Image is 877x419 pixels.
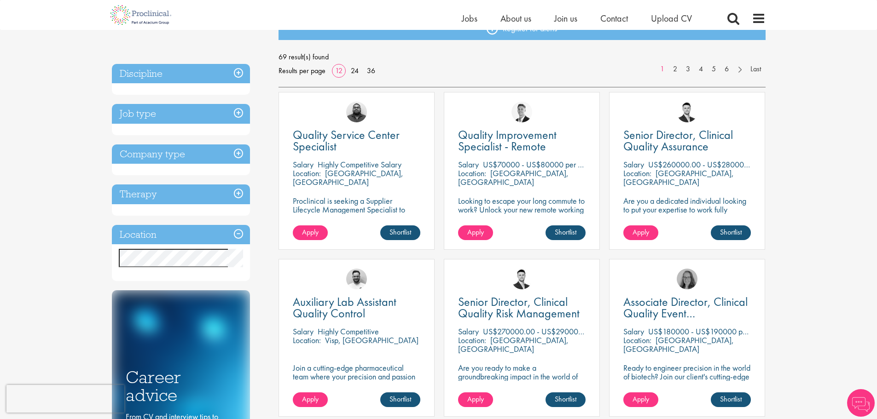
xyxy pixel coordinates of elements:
[511,269,532,289] img: Joshua Godden
[458,159,479,170] span: Salary
[720,64,733,75] a: 6
[293,335,321,345] span: Location:
[623,168,734,187] p: [GEOGRAPHIC_DATA], [GEOGRAPHIC_DATA]
[681,64,695,75] a: 3
[546,392,586,407] a: Shortlist
[318,159,401,170] p: Highly Competitive Salary
[648,159,795,170] p: US$260000.00 - US$280000.00 per annum
[707,64,720,75] a: 5
[318,326,379,337] p: Highly Competitive
[302,394,319,404] span: Apply
[623,335,651,345] span: Location:
[746,64,766,75] a: Last
[633,227,649,237] span: Apply
[651,12,692,24] a: Upload CV
[302,227,319,237] span: Apply
[293,326,314,337] span: Salary
[332,66,346,75] a: 12
[112,104,250,124] h3: Job type
[677,102,697,122] img: Joshua Godden
[847,389,875,417] img: Chatbot
[623,335,734,354] p: [GEOGRAPHIC_DATA], [GEOGRAPHIC_DATA]
[458,326,479,337] span: Salary
[458,294,580,321] span: Senior Director, Clinical Quality Risk Management
[458,196,586,231] p: Looking to escape your long commute to work? Unlock your new remote working position with this ex...
[112,64,250,84] h3: Discipline
[348,66,362,75] a: 24
[293,168,321,178] span: Location:
[694,64,708,75] a: 4
[458,168,569,187] p: [GEOGRAPHIC_DATA], [GEOGRAPHIC_DATA]
[458,225,493,240] a: Apply
[500,12,531,24] a: About us
[623,159,644,170] span: Salary
[546,225,586,240] a: Shortlist
[6,385,124,413] iframe: reCAPTCHA
[112,144,250,164] h3: Company type
[458,335,569,354] p: [GEOGRAPHIC_DATA], [GEOGRAPHIC_DATA]
[293,196,420,240] p: Proclinical is seeking a Supplier Lifecycle Management Specialist to support global vendor change...
[623,127,733,154] span: Senior Director, Clinical Quality Assurance
[633,394,649,404] span: Apply
[467,394,484,404] span: Apply
[293,225,328,240] a: Apply
[623,129,751,152] a: Senior Director, Clinical Quality Assurance
[458,335,486,345] span: Location:
[364,66,378,75] a: 36
[346,269,367,289] img: Emile De Beer
[623,392,658,407] a: Apply
[677,269,697,289] img: Ingrid Aymes
[293,363,420,398] p: Join a cutting-edge pharmaceutical team where your precision and passion for quality will help sh...
[711,225,751,240] a: Shortlist
[483,159,598,170] p: US$70000 - US$80000 per annum
[458,392,493,407] a: Apply
[458,168,486,178] span: Location:
[458,296,586,319] a: Senior Director, Clinical Quality Risk Management
[554,12,577,24] a: Join us
[325,335,418,345] p: Visp, [GEOGRAPHIC_DATA]
[112,184,250,204] h3: Therapy
[293,296,420,319] a: Auxiliary Lab Assistant Quality Control
[467,227,484,237] span: Apply
[293,127,400,154] span: Quality Service Center Specialist
[126,368,236,404] h3: Career advice
[293,294,396,321] span: Auxiliary Lab Assistant Quality Control
[293,168,403,187] p: [GEOGRAPHIC_DATA], [GEOGRAPHIC_DATA]
[623,196,751,240] p: Are you a dedicated individual looking to put your expertise to work fully flexibly in a remote p...
[623,363,751,407] p: Ready to engineer precision in the world of biotech? Join our client's cutting-edge team and play...
[293,392,328,407] a: Apply
[623,225,658,240] a: Apply
[112,225,250,245] h3: Location
[668,64,682,75] a: 2
[293,129,420,152] a: Quality Service Center Specialist
[458,127,557,154] span: Quality Improvement Specialist - Remote
[279,64,325,78] span: Results per page
[623,168,651,178] span: Location:
[458,129,586,152] a: Quality Improvement Specialist - Remote
[648,326,772,337] p: US$180000 - US$190000 per annum
[656,64,669,75] a: 1
[600,12,628,24] a: Contact
[279,50,766,64] span: 69 result(s) found
[380,392,420,407] a: Shortlist
[462,12,477,24] a: Jobs
[623,326,644,337] span: Salary
[511,102,532,122] img: George Watson
[346,102,367,122] img: Ashley Bennett
[623,296,751,319] a: Associate Director, Clinical Quality Event Management (GCP)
